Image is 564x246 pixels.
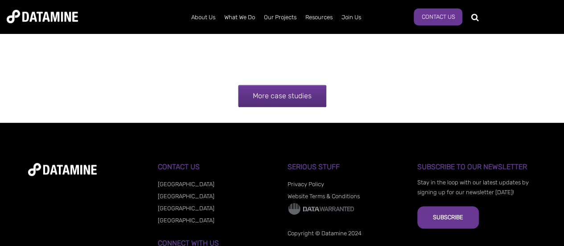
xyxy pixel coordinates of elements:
h3: Contact Us [158,163,277,171]
a: What We Do [220,6,259,29]
a: [GEOGRAPHIC_DATA] [158,205,214,212]
a: [GEOGRAPHIC_DATA] [158,193,214,200]
a: [GEOGRAPHIC_DATA] [158,181,214,188]
h3: Subscribe to our Newsletter [417,163,536,171]
p: Copyright © Datamine 2024 [288,229,407,238]
img: datamine-logo-white [28,163,97,176]
a: Our Projects [259,6,301,29]
a: Website Terms & Conditions [288,193,360,200]
h3: Serious Stuff [288,163,407,171]
a: More case studies [238,85,326,107]
a: About Us [187,6,220,29]
img: Datamine [7,10,78,23]
a: Resources [301,6,337,29]
img: Data Warranted Logo [288,202,354,216]
a: Privacy Policy [288,181,324,188]
button: Subscribe [417,206,479,229]
a: Join Us [337,6,366,29]
p: Stay in the loop with our latest updates by signing up for our newsletter [DATE]! [417,178,536,197]
a: Contact Us [414,8,462,25]
a: [GEOGRAPHIC_DATA] [158,217,214,224]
